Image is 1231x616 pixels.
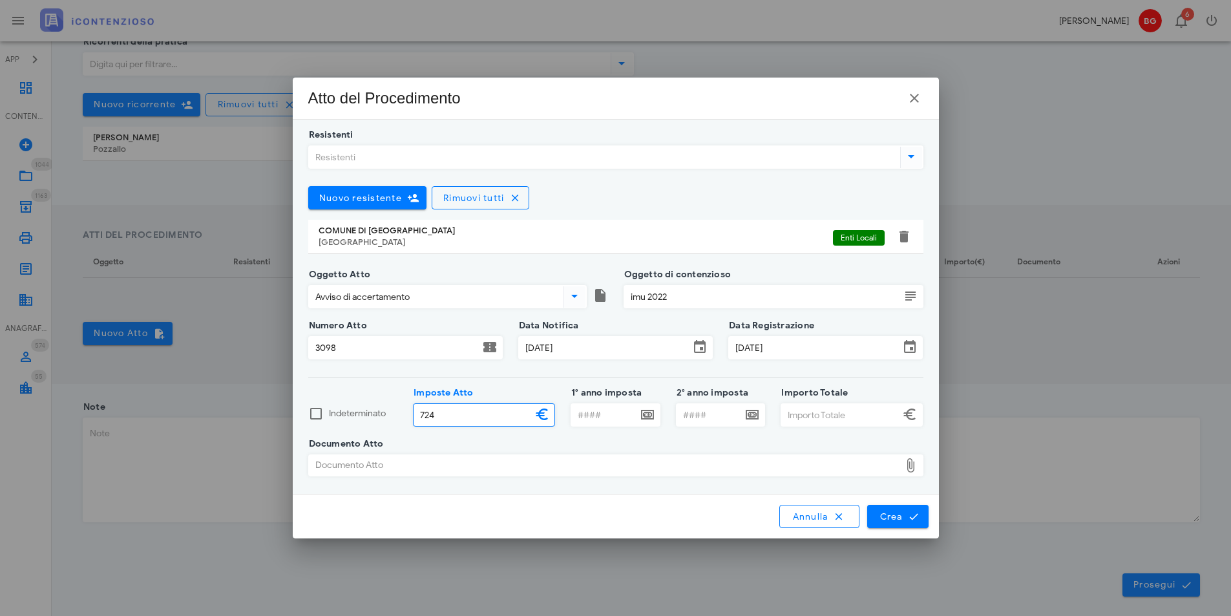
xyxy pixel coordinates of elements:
[319,193,402,204] span: Nuovo resistente
[896,229,912,244] button: Elimina
[515,319,579,332] label: Data Notifica
[309,455,900,476] div: Documento Atto
[308,88,461,109] div: Atto del Procedimento
[308,186,426,209] button: Nuovo resistente
[620,268,731,281] label: Oggetto di contenzioso
[309,286,561,308] input: Oggetto Atto
[779,505,859,528] button: Annulla
[841,230,877,246] span: Enti Locali
[624,286,900,308] input: Oggetto di contenzioso
[443,193,505,204] span: Rimuovi tutti
[410,387,474,399] label: Imposte Atto
[305,438,384,451] label: Documento Atto
[329,407,398,420] label: Indeterminato
[725,319,814,332] label: Data Registrazione
[309,337,479,359] input: Numero Atto
[309,146,898,168] input: Resistenti
[781,404,900,426] input: Importo Totale
[867,505,928,528] button: Crea
[432,186,530,209] button: Rimuovi tutti
[879,511,916,522] span: Crea
[567,387,642,399] label: 1° anno imposta
[571,404,637,426] input: ####
[777,387,848,399] label: Importo Totale
[792,511,847,522] span: Annulla
[677,404,742,426] input: ####
[305,319,367,332] label: Numero Atto
[319,226,833,236] div: COMUNE DI [GEOGRAPHIC_DATA]
[414,404,532,426] input: Imposte Atto
[305,268,371,281] label: Oggetto Atto
[305,129,353,142] label: Resistenti
[673,387,748,399] label: 2° anno imposta
[319,237,833,248] div: [GEOGRAPHIC_DATA]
